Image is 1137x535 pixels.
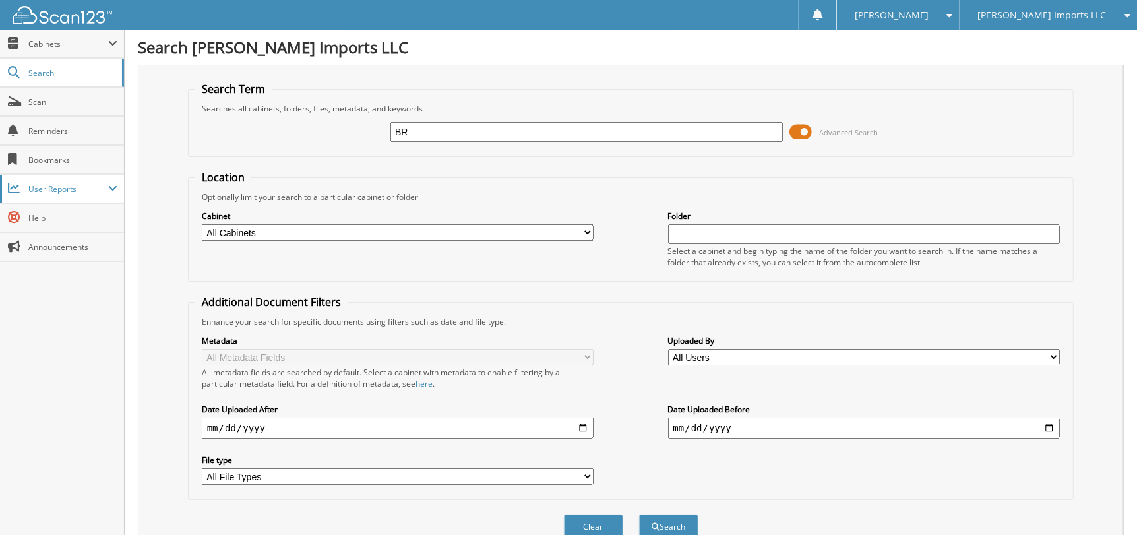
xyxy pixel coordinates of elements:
[28,125,117,137] span: Reminders
[195,295,348,309] legend: Additional Document Filters
[415,378,433,389] a: here
[28,96,117,108] span: Scan
[195,82,272,96] legend: Search Term
[978,11,1107,19] span: [PERSON_NAME] Imports LLC
[138,36,1124,58] h1: Search [PERSON_NAME] Imports LLC
[195,170,251,185] legend: Location
[668,335,1060,346] label: Uploaded By
[28,38,108,49] span: Cabinets
[195,191,1067,203] div: Optionally limit your search to a particular cabinet or folder
[819,127,878,137] span: Advanced Search
[195,316,1067,327] div: Enhance your search for specific documents using filters such as date and file type.
[1071,472,1137,535] iframe: Chat Widget
[28,154,117,166] span: Bookmarks
[668,210,1060,222] label: Folder
[28,183,108,195] span: User Reports
[668,418,1060,439] input: end
[855,11,929,19] span: [PERSON_NAME]
[668,245,1060,268] div: Select a cabinet and begin typing the name of the folder you want to search in. If the name match...
[202,404,594,415] label: Date Uploaded After
[202,455,594,466] label: File type
[202,367,594,389] div: All metadata fields are searched by default. Select a cabinet with metadata to enable filtering b...
[28,212,117,224] span: Help
[13,6,112,24] img: scan123-logo-white.svg
[668,404,1060,415] label: Date Uploaded Before
[28,67,115,79] span: Search
[202,418,594,439] input: start
[195,103,1067,114] div: Searches all cabinets, folders, files, metadata, and keywords
[202,335,594,346] label: Metadata
[202,210,594,222] label: Cabinet
[28,241,117,253] span: Announcements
